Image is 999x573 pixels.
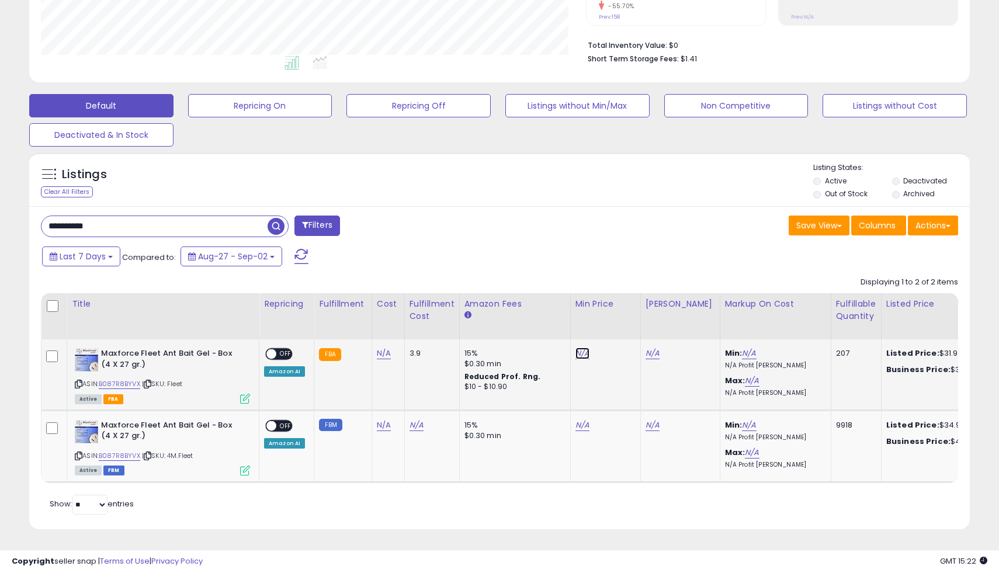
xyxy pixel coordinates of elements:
button: Repricing On [188,94,332,117]
button: Repricing Off [346,94,491,117]
b: Max: [725,375,745,386]
div: Amazon AI [264,438,305,449]
p: N/A Profit [PERSON_NAME] [725,461,822,469]
b: Min: [725,419,743,430]
div: $10 - $10.90 [464,382,561,392]
span: All listings currently available for purchase on Amazon [75,394,102,404]
b: Listed Price: [886,348,939,359]
div: 9918 [836,420,872,430]
button: Actions [908,216,958,235]
div: $31.99 [886,348,983,359]
div: $34.95 [886,420,983,430]
button: Last 7 Days [42,246,120,266]
label: Out of Stock [825,189,868,199]
div: Amazon Fees [464,298,566,310]
button: Columns [851,216,906,235]
b: Maxforce Fleet Ant Bait Gel - Box (4 X 27 gr.) [101,348,243,373]
a: N/A [377,419,391,431]
a: N/A [646,348,660,359]
div: Title [72,298,254,310]
a: N/A [646,419,660,431]
span: FBM [103,466,124,475]
button: Listings without Min/Max [505,94,650,117]
li: $0 [588,37,949,51]
p: Listing States: [813,162,969,173]
a: N/A [745,447,759,459]
b: Reduced Prof. Rng. [464,371,541,381]
div: Listed Price [886,298,987,310]
span: 2025-09-10 15:22 GMT [940,555,987,567]
div: seller snap | | [12,556,203,567]
div: 15% [464,348,561,359]
a: N/A [575,419,589,431]
div: Fulfillment Cost [410,298,455,322]
b: Listed Price: [886,419,939,430]
div: Displaying 1 to 2 of 2 items [861,277,958,288]
span: Compared to: [122,252,176,263]
a: B087R8BYVX [99,451,140,461]
a: N/A [742,419,756,431]
a: N/A [410,419,424,431]
div: 207 [836,348,872,359]
div: ASIN: [75,420,250,474]
div: $44.5 [886,436,983,447]
small: Prev: 158 [599,13,620,20]
button: Deactivated & In Stock [29,123,174,147]
small: Prev: N/A [791,13,814,20]
label: Deactivated [903,176,947,186]
b: Min: [725,348,743,359]
th: The percentage added to the cost of goods (COGS) that forms the calculator for Min & Max prices. [720,293,831,339]
span: $1.41 [681,53,697,64]
h5: Listings [62,166,107,183]
p: N/A Profit [PERSON_NAME] [725,433,822,442]
label: Active [825,176,847,186]
a: N/A [742,348,756,359]
small: FBM [319,419,342,431]
span: Aug-27 - Sep-02 [198,251,268,262]
b: Business Price: [886,436,951,447]
div: 15% [464,420,561,430]
small: FBA [319,348,341,361]
b: Total Inventory Value: [588,40,667,50]
div: 3.9 [410,348,450,359]
div: $34.47 [886,364,983,375]
span: All listings currently available for purchase on Amazon [75,466,102,475]
div: Fulfillable Quantity [836,298,876,322]
div: Amazon AI [264,366,305,377]
span: OFF [276,349,295,359]
label: Archived [903,189,935,199]
div: ASIN: [75,348,250,402]
span: Show: entries [50,498,134,509]
b: Max: [725,447,745,458]
div: [PERSON_NAME] [646,298,715,310]
div: Min Price [575,298,636,310]
a: N/A [377,348,391,359]
span: Last 7 Days [60,251,106,262]
small: -55.70% [604,2,634,11]
button: Filters [294,216,340,236]
img: 51hurmGSOnL._SL40_.jpg [75,348,98,371]
button: Default [29,94,174,117]
div: $0.30 min [464,430,561,441]
a: N/A [745,375,759,387]
span: | SKU: Fleet [142,379,182,388]
a: Privacy Policy [151,555,203,567]
div: Cost [377,298,400,310]
p: N/A Profit [PERSON_NAME] [725,362,822,370]
span: | SKU: 4M.Fleet [142,451,193,460]
img: 51hurmGSOnL._SL40_.jpg [75,420,98,443]
div: $0.30 min [464,359,561,369]
button: Listings without Cost [823,94,967,117]
a: B087R8BYVX [99,379,140,389]
button: Aug-27 - Sep-02 [181,246,282,266]
span: OFF [276,421,295,430]
div: Repricing [264,298,309,310]
a: Terms of Use [100,555,150,567]
a: N/A [575,348,589,359]
span: FBA [103,394,123,404]
small: Amazon Fees. [464,310,471,321]
span: Columns [859,220,896,231]
div: Fulfillment [319,298,366,310]
button: Save View [789,216,849,235]
div: Markup on Cost [725,298,826,310]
